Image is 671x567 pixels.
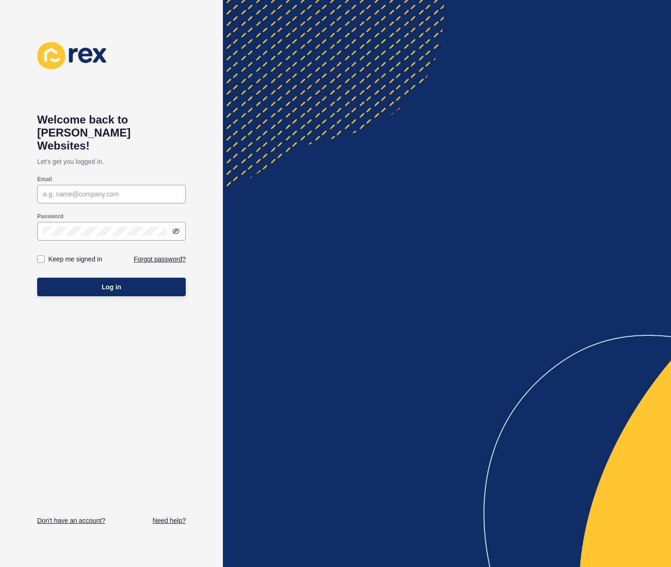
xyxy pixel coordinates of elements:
[37,113,186,152] h1: Welcome back to [PERSON_NAME] Websites!
[48,254,102,264] label: Keep me signed in
[37,176,52,183] label: Email
[134,254,186,264] a: Forgot password?
[37,516,105,525] a: Don't have an account?
[102,282,121,292] span: Log in
[152,516,186,525] a: Need help?
[37,213,64,220] label: Password
[43,189,180,199] input: e.g. name@company.com
[37,152,186,171] p: Let's get you logged in.
[37,278,186,296] button: Log in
